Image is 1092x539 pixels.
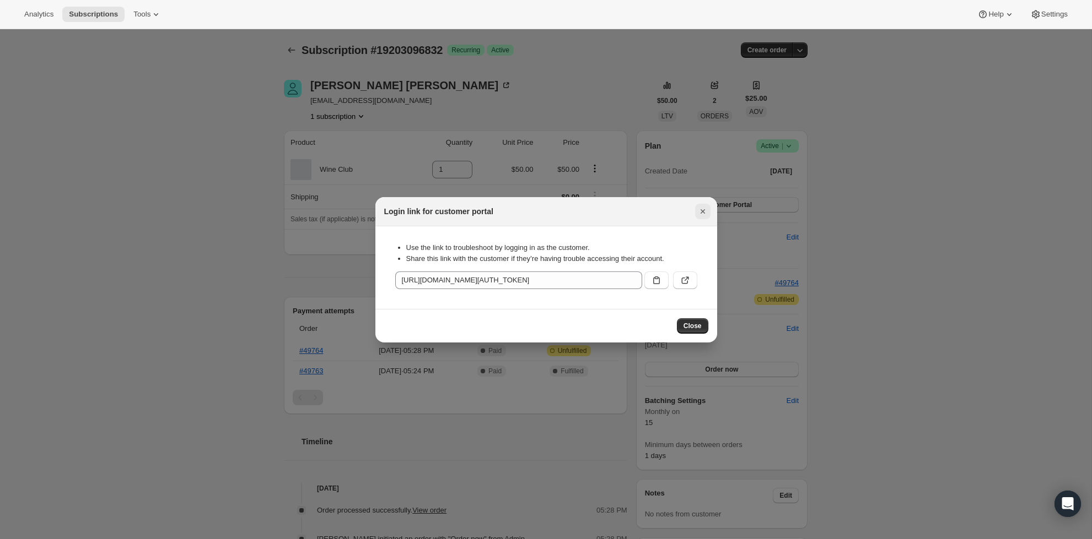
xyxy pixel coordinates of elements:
span: Analytics [24,10,53,19]
h2: Login link for customer portal [384,206,493,217]
button: Tools [127,7,168,22]
button: Settings [1024,7,1074,22]
li: Use the link to troubleshoot by logging in as the customer. [406,242,697,253]
span: Tools [133,10,150,19]
span: Subscriptions [69,10,118,19]
span: Help [988,10,1003,19]
button: Analytics [18,7,60,22]
button: Close [677,318,708,334]
li: Share this link with the customer if they’re having trouble accessing their account. [406,253,697,264]
button: Help [971,7,1021,22]
button: Subscriptions [62,7,125,22]
span: Settings [1041,10,1068,19]
span: Close [684,322,702,330]
button: Close [695,204,711,219]
div: Open Intercom Messenger [1055,491,1081,517]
